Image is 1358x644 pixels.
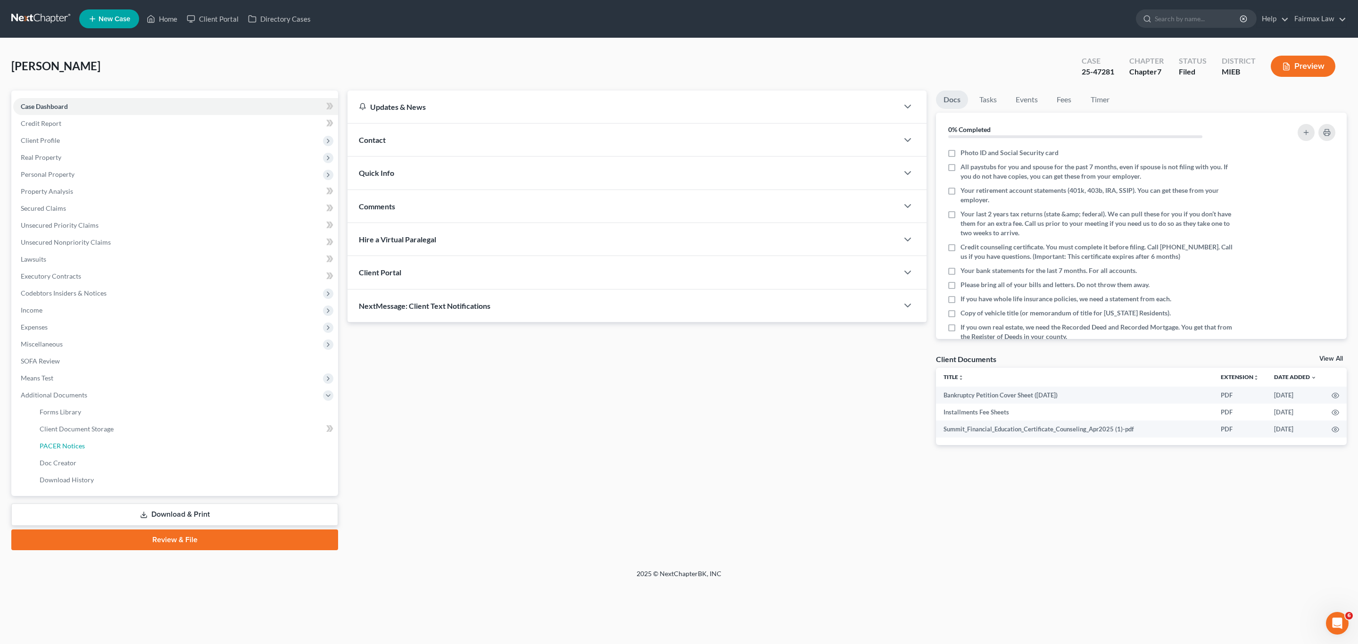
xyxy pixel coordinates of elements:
a: Unsecured Priority Claims [13,217,338,234]
a: Directory Cases [243,10,315,27]
a: Fairmax Law [1290,10,1346,27]
span: Codebtors Insiders & Notices [21,289,107,297]
span: Client Portal [359,268,401,277]
span: Doc Creator [40,459,76,467]
span: Unsecured Nonpriority Claims [21,238,111,246]
a: Download & Print [11,504,338,526]
a: Credit Report [13,115,338,132]
span: Photo ID and Social Security card [961,148,1059,157]
a: Case Dashboard [13,98,338,115]
span: New Case [99,16,130,23]
span: Additional Documents [21,391,87,399]
a: PACER Notices [32,438,338,454]
span: Your retirement account statements (401k, 403b, IRA, SSIP). You can get these from your employer. [961,186,1236,205]
a: Events [1008,91,1045,109]
span: Lawsuits [21,255,46,263]
span: Copy of vehicle title (or memorandum of title for [US_STATE] Residents). [961,308,1171,318]
span: Secured Claims [21,204,66,212]
span: Hire a Virtual Paralegal [359,235,436,244]
span: Comments [359,202,395,211]
a: Tasks [972,91,1004,109]
span: PACER Notices [40,442,85,450]
td: [DATE] [1267,387,1324,404]
div: 25-47281 [1082,66,1114,77]
a: Executory Contracts [13,268,338,285]
a: Help [1257,10,1289,27]
span: NextMessage: Client Text Notifications [359,301,490,310]
div: MIEB [1222,66,1256,77]
a: Forms Library [32,404,338,421]
span: Executory Contracts [21,272,81,280]
td: Summit_Financial_Education_Certificate_Counseling_Apr2025 (1)-pdf [936,421,1213,438]
div: 2025 © NextChapterBK, INC [410,569,948,586]
input: Search by name... [1155,10,1241,27]
button: Preview [1271,56,1335,77]
span: Property Analysis [21,187,73,195]
span: Forms Library [40,408,81,416]
span: Means Test [21,374,53,382]
a: Home [142,10,182,27]
span: Quick Info [359,168,394,177]
a: Download History [32,471,338,488]
span: Please bring all of your bills and letters. Do not throw them away. [961,280,1150,289]
span: Real Property [21,153,61,161]
div: Case [1082,56,1114,66]
div: Chapter [1129,66,1164,77]
span: Personal Property [21,170,75,178]
span: Case Dashboard [21,102,68,110]
iframe: Intercom live chat [1326,612,1349,635]
div: Chapter [1129,56,1164,66]
td: PDF [1213,404,1267,421]
span: Client Profile [21,136,60,144]
span: Expenses [21,323,48,331]
span: 7 [1157,67,1161,76]
a: Unsecured Nonpriority Claims [13,234,338,251]
a: Docs [936,91,968,109]
span: SOFA Review [21,357,60,365]
td: PDF [1213,421,1267,438]
a: View All [1319,355,1343,362]
span: Credit counseling certificate. You must complete it before filing. Call [PHONE_NUMBER]. Call us i... [961,242,1236,261]
a: Timer [1083,91,1117,109]
span: Income [21,306,42,314]
span: If you own real estate, we need the Recorded Deed and Recorded Mortgage. You get that from the Re... [961,322,1236,341]
div: Client Documents [936,354,996,364]
td: PDF [1213,387,1267,404]
a: SOFA Review [13,353,338,370]
div: District [1222,56,1256,66]
span: Unsecured Priority Claims [21,221,99,229]
i: expand_more [1311,375,1317,380]
td: Installments Fee Sheets [936,404,1213,421]
div: Updates & News [359,102,887,112]
td: [DATE] [1267,404,1324,421]
i: unfold_more [1253,375,1259,380]
a: Client Portal [182,10,243,27]
td: [DATE] [1267,421,1324,438]
span: Your last 2 years tax returns (state &amp; federal). We can pull these for you if you don’t have ... [961,209,1236,238]
a: Secured Claims [13,200,338,217]
span: Credit Report [21,119,61,127]
td: Bankruptcy Petition Cover Sheet ([DATE]) [936,387,1213,404]
span: If you have whole life insurance policies, we need a statement from each. [961,294,1171,304]
span: Miscellaneous [21,340,63,348]
span: Client Document Storage [40,425,114,433]
span: Contact [359,135,386,144]
a: Property Analysis [13,183,338,200]
a: Fees [1049,91,1079,109]
span: Your bank statements for the last 7 months. For all accounts. [961,266,1137,275]
i: unfold_more [958,375,964,380]
a: Client Document Storage [32,421,338,438]
span: 6 [1345,612,1353,619]
a: Titleunfold_more [944,373,964,380]
a: Lawsuits [13,251,338,268]
strong: 0% Completed [948,125,991,133]
span: [PERSON_NAME] [11,59,100,73]
a: Date Added expand_more [1274,373,1317,380]
div: Status [1179,56,1207,66]
span: Download History [40,476,94,484]
a: Doc Creator [32,454,338,471]
a: Extensionunfold_more [1221,373,1259,380]
a: Review & File [11,529,338,550]
div: Filed [1179,66,1207,77]
span: All paystubs for you and spouse for the past 7 months, even if spouse is not filing with you. If ... [961,162,1236,181]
